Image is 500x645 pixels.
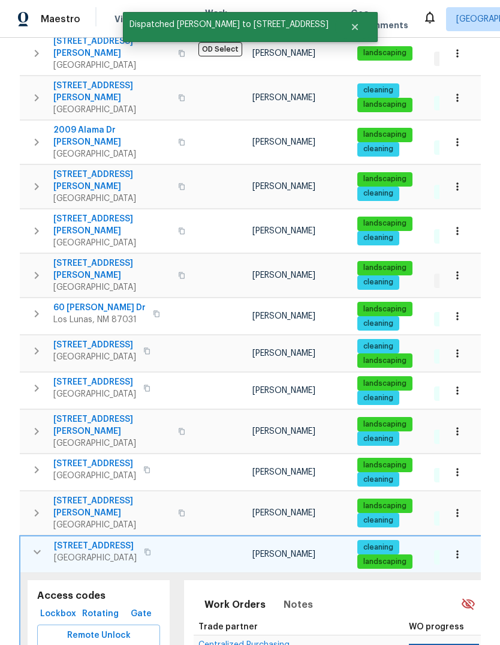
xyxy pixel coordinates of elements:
span: Trade partner [198,623,258,631]
span: landscaping [359,130,411,140]
span: 2009 Alama Dr [PERSON_NAME] [53,124,171,148]
span: [PERSON_NAME] [252,138,315,146]
span: 18 Done [435,187,473,197]
span: cleaning [359,277,398,287]
span: Maestro [41,13,80,25]
span: [PERSON_NAME] [252,94,315,102]
span: cleaning [359,144,398,154]
span: 8 Done [435,431,470,442]
span: 60 [PERSON_NAME] Dr [53,302,146,314]
span: [PERSON_NAME] [252,182,315,191]
span: 8 Done [435,513,470,523]
span: landscaping [359,218,411,229]
span: 5 Done [435,351,469,361]
button: Close [335,15,375,39]
span: [STREET_ADDRESS][PERSON_NAME] [53,80,171,104]
span: [PERSON_NAME] [252,427,315,436]
span: cleaning [359,515,398,526]
span: [GEOGRAPHIC_DATA] [54,552,137,564]
span: [STREET_ADDRESS][PERSON_NAME] [53,169,171,193]
span: landscaping [359,174,411,184]
span: cleaning [359,233,398,243]
span: 4 Done [435,388,471,398]
span: cleaning [359,475,398,485]
span: landscaping [359,356,411,366]
span: 3 Done [435,98,470,108]
span: 7 Done [435,470,470,480]
span: [GEOGRAPHIC_DATA] [53,519,171,531]
span: [PERSON_NAME] [252,49,315,58]
span: Remote Unlock [47,628,150,643]
span: 4 Done [435,552,471,562]
span: [STREET_ADDRESS][PERSON_NAME] [53,495,171,519]
span: 27 Done [435,231,475,241]
button: Lockbox [37,603,79,625]
span: Lockbox [42,607,74,622]
span: [STREET_ADDRESS][PERSON_NAME] [53,257,171,281]
span: landscaping [359,48,411,58]
span: [STREET_ADDRESS][PERSON_NAME] [53,213,171,237]
span: landscaping [359,100,411,110]
span: cleaning [359,341,398,352]
span: [GEOGRAPHIC_DATA] [53,237,171,249]
span: 4 WIP [435,275,465,286]
span: Visits [115,13,139,25]
span: 6 Done [435,142,470,152]
span: [GEOGRAPHIC_DATA] [53,470,136,482]
span: Geo Assignments [351,7,408,31]
span: landscaping [359,379,411,389]
span: [STREET_ADDRESS] [54,540,137,552]
span: [GEOGRAPHIC_DATA] [53,388,136,400]
span: [STREET_ADDRESS] [53,458,136,470]
span: landscaping [359,460,411,470]
h5: Access codes [37,590,160,602]
span: OD Select [198,42,242,56]
span: cleaning [359,319,398,329]
span: [GEOGRAPHIC_DATA] [53,148,171,160]
span: [PERSON_NAME] [252,468,315,476]
span: Dispatched [PERSON_NAME] to [STREET_ADDRESS] [123,12,335,37]
span: cleaning [359,393,398,403]
span: WO progress [409,623,464,631]
span: landscaping [359,304,411,314]
span: landscaping [359,263,411,273]
span: [PERSON_NAME] [252,509,315,517]
button: Rotating [79,603,122,625]
span: [GEOGRAPHIC_DATA] [53,281,171,293]
span: landscaping [359,557,411,567]
span: 14 Done [435,314,474,324]
span: cleaning [359,434,398,444]
span: 1 WIP [435,53,462,64]
span: [GEOGRAPHIC_DATA] [53,437,171,449]
span: Work Orders [205,7,236,31]
span: Work Orders [204,596,266,613]
span: Gate [126,607,155,622]
span: [STREET_ADDRESS][PERSON_NAME] [53,35,171,59]
span: [GEOGRAPHIC_DATA] [53,59,171,71]
span: [STREET_ADDRESS] [53,339,136,351]
span: [GEOGRAPHIC_DATA] [53,351,136,363]
span: [PERSON_NAME] [252,550,315,559]
span: cleaning [359,188,398,199]
span: Rotating [84,607,117,622]
button: Gate [122,603,160,625]
span: Los Lunas, NM 87031 [53,314,146,326]
span: cleaning [359,542,398,553]
span: landscaping [359,501,411,511]
span: [STREET_ADDRESS] [53,376,136,388]
span: cleaning [359,85,398,95]
span: [GEOGRAPHIC_DATA] [53,193,171,205]
span: landscaping [359,419,411,430]
span: [STREET_ADDRESS][PERSON_NAME] [53,413,171,437]
span: [GEOGRAPHIC_DATA] [53,104,171,116]
span: Notes [284,596,313,613]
